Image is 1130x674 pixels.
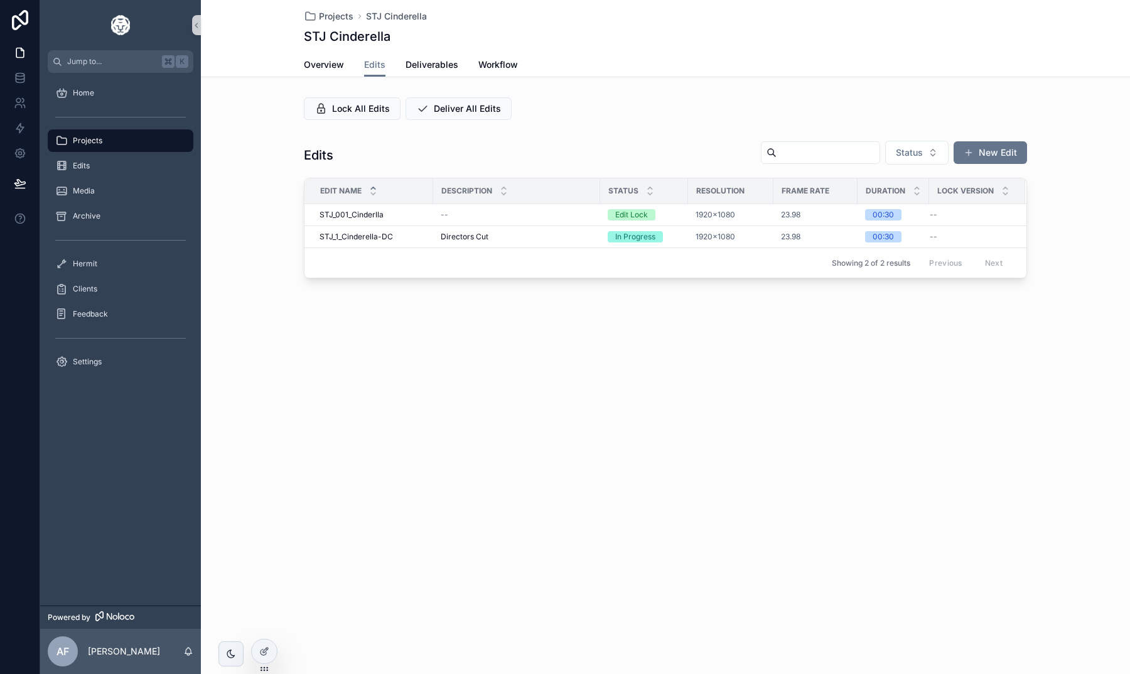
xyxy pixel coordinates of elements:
a: Overview [304,53,344,79]
a: 23.98 [781,232,800,242]
a: Archive [48,205,193,227]
div: scrollable content [40,73,201,389]
span: Hermit [73,259,97,269]
a: Clients [48,278,193,300]
a: 23.98 [781,210,800,220]
div: 00:30 [873,209,894,220]
a: Hermit [48,253,193,275]
span: Jump to... [67,57,157,67]
a: Media [48,180,193,202]
a: 1920x1080 [696,232,735,242]
span: Showing 2 of 2 results [832,258,910,268]
div: In Progress [615,231,655,242]
p: [PERSON_NAME] [88,645,160,658]
span: K [177,57,187,67]
span: Status [608,186,638,196]
a: Powered by [40,606,201,629]
a: 23.98 [781,210,850,220]
a: STJ Cinderella [366,10,427,23]
h1: Edits [304,146,333,164]
button: Lock All Edits [304,97,401,120]
a: 00:30 [865,209,922,220]
a: STJ_1_Cinderella-DC [320,232,426,242]
a: -- [930,210,1010,220]
button: New Edit [954,141,1027,164]
span: Projects [73,136,102,146]
a: 1920x1080 [696,210,766,220]
a: STJ_001_Cinderlla [320,210,426,220]
button: Select Button [885,141,949,165]
span: Edit Name [320,186,362,196]
a: Directors Cut [441,232,593,242]
a: 1920x1080 [696,232,766,242]
a: Deliverables [406,53,458,79]
span: Deliver All Edits [434,102,501,115]
span: Overview [304,58,344,71]
span: Archive [73,211,100,221]
span: STJ_001_Cinderlla [320,210,384,220]
button: Jump to...K [48,50,193,73]
a: -- [441,210,593,220]
span: Edits [364,58,385,71]
a: Workflow [478,53,518,79]
span: Powered by [48,612,90,622]
a: 00:30 [865,231,922,242]
a: Projects [304,10,353,23]
span: Feedback [73,309,108,319]
a: Edits [48,155,193,177]
a: Edits [364,53,385,77]
span: Settings [73,357,102,367]
a: 23.98 [781,232,850,242]
button: Deliver All Edits [406,97,512,120]
a: -- [930,232,1010,242]
a: Settings [48,351,193,373]
a: Home [48,82,193,104]
span: Deliverables [406,58,458,71]
span: Duration [866,186,905,196]
span: Projects [319,10,353,23]
span: Lock Version [937,186,994,196]
span: Description [441,186,492,196]
span: Media [73,186,95,196]
img: App logo [111,15,130,35]
span: -- [930,210,937,220]
span: Clients [73,284,97,294]
span: -- [930,232,937,242]
span: Status [896,146,923,159]
span: Frame Rate [782,186,829,196]
a: Projects [48,129,193,152]
a: Feedback [48,303,193,325]
div: 00:30 [873,231,894,242]
span: -- [441,210,448,220]
span: Resolution [696,186,745,196]
span: Lock All Edits [332,102,390,115]
span: AF [56,644,69,659]
a: Edit Lock [608,209,681,220]
span: Home [73,88,94,98]
a: In Progress [608,231,681,242]
span: STJ_1_Cinderella-DC [320,232,393,242]
h1: STJ Cinderella [304,28,390,45]
span: Edits [73,161,90,171]
div: Edit Lock [615,209,648,220]
a: 1920x1080 [696,210,735,220]
span: Directors Cut [441,232,488,242]
span: Workflow [478,58,518,71]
